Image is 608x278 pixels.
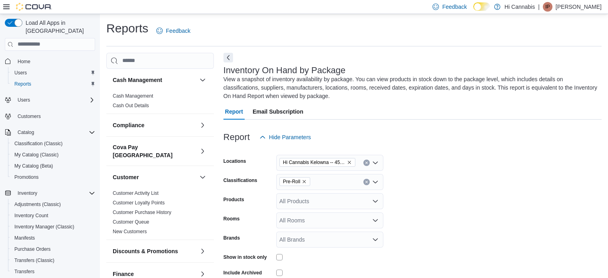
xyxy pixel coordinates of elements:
button: Customers [2,110,98,122]
span: Classification (Classic) [11,139,95,148]
button: Manifests [8,232,98,244]
span: Transfers (Classic) [14,257,54,264]
span: Hi Cannabis Kelowna -- 450364 [283,158,345,166]
span: Inventory [14,188,95,198]
button: Open list of options [372,179,379,185]
span: Users [18,97,30,103]
a: Customers [14,112,44,121]
h3: Report [223,132,250,142]
a: Reports [11,79,34,89]
span: Users [14,95,95,105]
a: Users [11,68,30,78]
span: Promotions [11,172,95,182]
span: Customers [14,111,95,121]
span: My Catalog (Beta) [14,163,53,169]
button: Users [2,94,98,106]
button: Clear input [363,179,370,185]
span: Customer Queue [113,219,149,225]
div: Customer [106,188,214,240]
a: Customer Purchase History [113,210,171,215]
button: Catalog [14,128,37,137]
label: Classifications [223,177,257,184]
span: Reports [11,79,95,89]
button: Inventory [2,188,98,199]
span: My Catalog (Classic) [11,150,95,160]
span: Manifests [11,233,95,243]
h3: Inventory On Hand by Package [223,66,346,75]
span: My Catalog (Classic) [14,152,59,158]
button: Discounts & Promotions [113,247,196,255]
button: Inventory Manager (Classic) [8,221,98,232]
div: Cash Management [106,91,214,114]
a: Inventory Count [11,211,52,220]
a: Cash Management [113,93,153,99]
button: Cova Pay [GEOGRAPHIC_DATA] [198,146,207,156]
button: Users [14,95,33,105]
label: Show in stock only [223,254,267,260]
span: Inventory Manager (Classic) [14,224,74,230]
span: Feedback [442,3,466,11]
a: Transfers (Classic) [11,256,58,265]
span: My Catalog (Beta) [11,161,95,171]
span: Reports [14,81,31,87]
span: Feedback [166,27,190,35]
span: Hi Cannabis Kelowna -- 450364 [279,158,355,167]
span: Inventory [18,190,37,196]
span: Customer Activity List [113,190,159,196]
span: Email Subscription [253,104,303,120]
button: Users [8,67,98,78]
button: Cash Management [198,75,207,85]
button: Purchase Orders [8,244,98,255]
button: Next [223,53,233,62]
button: Home [2,56,98,67]
span: New Customers [113,228,147,235]
span: IP [545,2,550,12]
span: Catalog [18,129,34,136]
a: Feedback [153,23,193,39]
img: Cova [16,3,52,11]
span: Transfers [11,267,95,276]
h3: Finance [113,270,134,278]
button: My Catalog (Beta) [8,160,98,172]
h3: Compliance [113,121,144,129]
span: Customer Loyalty Points [113,200,165,206]
a: Classification (Classic) [11,139,66,148]
p: [PERSON_NAME] [556,2,602,12]
a: Promotions [11,172,42,182]
button: Finance [113,270,196,278]
span: Pre-Roll [279,177,310,186]
a: Home [14,57,34,66]
div: View a snapshot of inventory availability by package. You can view products in stock down to the ... [223,75,598,100]
button: Inventory Count [8,210,98,221]
button: Promotions [8,172,98,183]
label: Rooms [223,216,240,222]
label: Locations [223,158,246,164]
button: My Catalog (Classic) [8,149,98,160]
span: Users [14,70,27,76]
span: Transfers (Classic) [11,256,95,265]
label: Products [223,196,244,203]
button: Inventory [14,188,40,198]
a: Manifests [11,233,38,243]
span: Inventory Count [14,212,48,219]
span: Transfers [14,268,34,275]
button: Compliance [198,120,207,130]
button: Catalog [2,127,98,138]
button: Open list of options [372,198,379,204]
span: Pre-Roll [283,178,300,186]
button: Open list of options [372,236,379,243]
button: Cova Pay [GEOGRAPHIC_DATA] [113,143,196,159]
span: Load All Apps in [GEOGRAPHIC_DATA] [22,19,95,35]
a: Purchase Orders [11,244,54,254]
button: Customer [113,173,196,181]
p: | [538,2,540,12]
button: Transfers [8,266,98,277]
button: Open list of options [372,217,379,224]
span: Catalog [14,128,95,137]
button: Compliance [113,121,196,129]
a: Customer Queue [113,219,149,225]
button: Classification (Classic) [8,138,98,149]
button: Open list of options [372,160,379,166]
